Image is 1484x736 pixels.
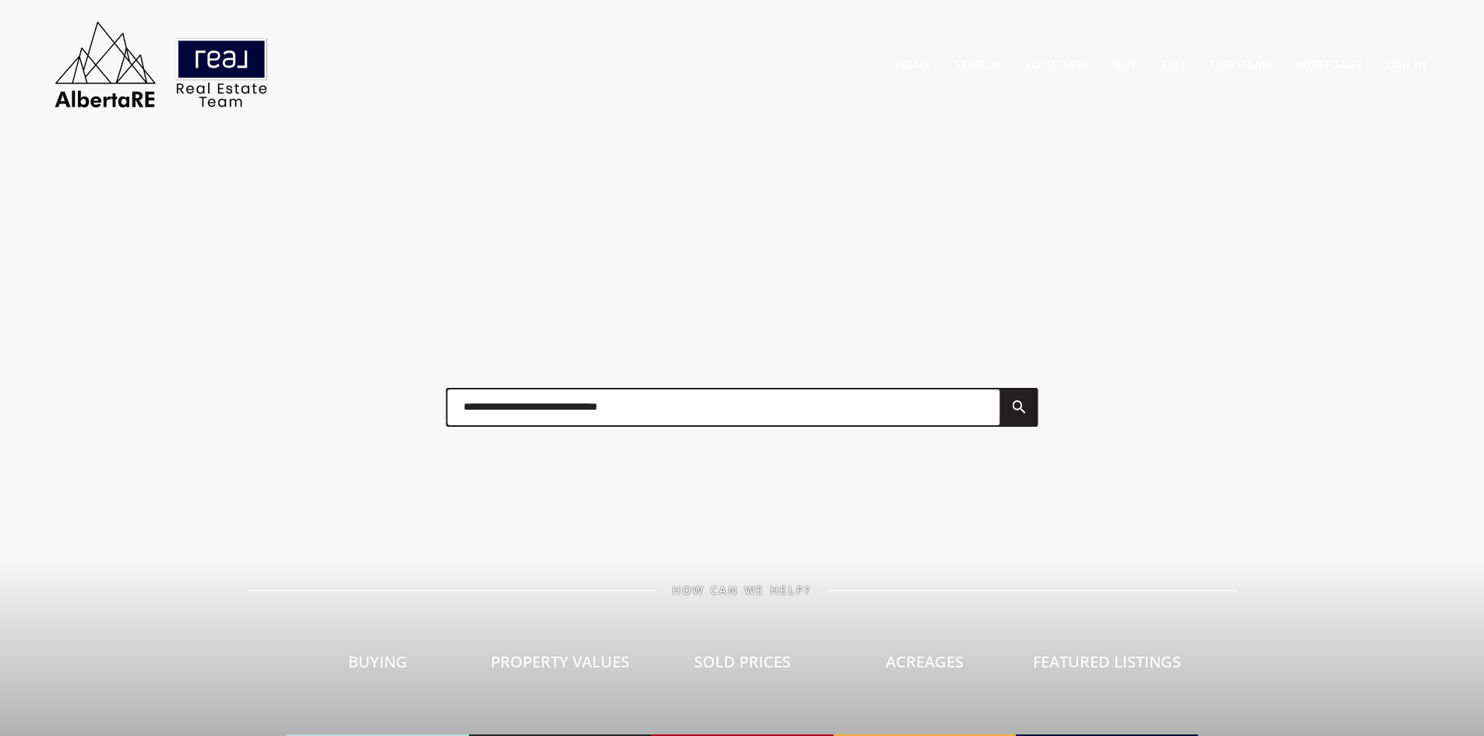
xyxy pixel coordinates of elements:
[1161,57,1187,72] a: Sell
[491,651,629,672] span: Property Values
[1387,57,1428,72] a: Log In
[694,651,791,672] span: Sold Prices
[1033,651,1181,672] span: Featured Listings
[955,57,1001,72] a: Search
[44,16,278,113] img: AlbertaRE Real Estate Team | Real Broker
[896,57,932,72] a: Home
[886,651,964,672] span: Acreages
[834,597,1016,736] a: Acreages
[1024,57,1091,72] a: Sold Data
[348,651,407,672] span: Buying
[1296,57,1363,72] a: Mortgage
[1016,597,1198,736] a: Featured Listings
[1211,57,1273,72] a: Our Team
[1114,57,1137,72] a: Buy
[469,597,651,736] a: Property Values
[651,597,834,736] a: Sold Prices
[287,597,469,736] a: Buying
